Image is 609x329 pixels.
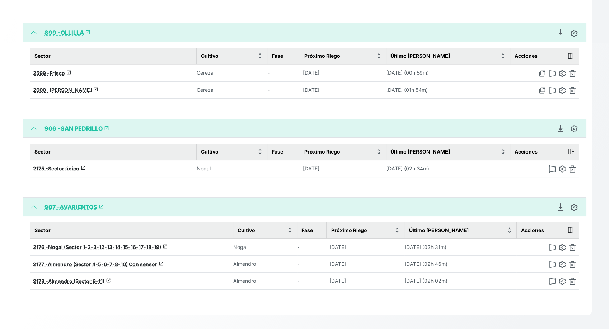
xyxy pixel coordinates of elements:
span: Último [PERSON_NAME] [409,226,468,234]
span: 2175 - [33,165,48,171]
img: modify-polygon [549,87,556,94]
td: Nogal [197,160,267,177]
img: sort [376,53,381,58]
span: Fase [301,226,313,234]
td: [DATE] (02h 02m) [404,273,516,290]
a: 906 -SAN PEDRILLOlaunch [44,125,109,132]
span: 2176 - [33,244,48,250]
img: edit [559,165,566,173]
span: 899 - [44,29,61,36]
p: [DATE] [329,277,369,285]
span: 2177 - [33,261,48,267]
a: 2178 -Almendro (Sector 9-11)launch [33,278,111,284]
span: 907 - [44,203,60,211]
img: sort [257,53,263,58]
span: Fase [272,52,283,60]
img: modify-polygon [549,244,556,251]
p: [DATE] [329,260,369,268]
button: 906 -SAN PEDRILLOlaunch [23,119,586,138]
img: edit [559,261,566,268]
img: delete [569,70,576,77]
img: edit [571,125,578,132]
button: 899 -OLLILLAlaunch [23,23,586,42]
span: launch [85,30,90,35]
img: delete [569,87,576,94]
td: [DATE] (02h 31m) [404,239,516,256]
img: sort [500,149,506,154]
span: launch [66,70,71,75]
span: Último [PERSON_NAME] [390,148,450,155]
span: Cultivo [201,148,219,155]
span: launch [99,204,104,209]
img: action [567,52,575,60]
p: [DATE] [303,86,342,94]
img: delete [569,165,576,173]
a: Descargar Recomendación de Riego en PDF [553,125,568,132]
td: - [267,64,300,81]
button: 907 -AVARIENTOSlaunch [23,198,586,216]
span: Sector único [48,165,79,171]
span: Acciones [515,52,538,60]
td: [DATE] (00h 59m) [386,64,510,81]
td: Nogal [233,239,297,256]
a: 899 -OLLILLAlaunch [44,29,90,36]
span: launch [163,244,168,249]
span: Próximo Riego [304,52,340,60]
span: 2178 - [33,278,48,284]
span: Acciones [521,226,544,234]
span: Fase [272,148,283,155]
img: action [567,226,575,234]
span: Sector [34,148,51,155]
span: 906 - [44,125,61,132]
img: sort [507,227,512,233]
td: Cereza [197,81,267,98]
span: launch [93,87,98,92]
img: edit [559,244,566,251]
img: modify-polygon [549,278,556,285]
td: Almendro [233,273,297,290]
td: Almendro [233,256,297,273]
span: Último [PERSON_NAME] [390,52,450,60]
td: - [267,160,300,177]
img: edit [571,204,578,211]
span: [PERSON_NAME] [50,87,92,93]
span: launch [106,278,111,283]
a: 2600 -[PERSON_NAME]launch [33,87,98,93]
span: Sector [34,52,51,60]
img: modify-polygon [549,165,556,173]
span: 2600 - [33,87,50,93]
span: Cultivo [238,226,255,234]
a: Descargar Recomendación de Riego en PDF [553,203,568,211]
span: Próximo Riego [304,148,340,155]
p: [DATE] [303,165,342,172]
td: [DATE] (02h 46m) [404,256,516,273]
span: launch [81,165,86,170]
img: modify-polygon [549,261,556,268]
span: Nogal (Sector 1-2-3-12-13-14-15-16-17-18-19) [48,244,161,250]
img: sort [500,53,506,58]
a: 907 -AVARIENTOSlaunch [44,203,104,211]
a: 2176 -Nogal (Sector 1-2-3-12-13-14-15-16-17-18-19)launch [33,244,168,250]
td: [DATE] (02h 34m) [386,160,510,177]
span: Cultivo [201,52,219,60]
img: sort [257,149,263,154]
span: Frisco [50,70,65,76]
img: edit [559,278,566,285]
span: launch [104,126,109,131]
span: launch [159,261,164,266]
span: 2599 - [33,70,50,76]
a: 2177 -Almendro (Sector 4-5-6-7-8-10) Con sensorlaunch [33,261,164,267]
img: delete [569,244,576,251]
img: edit [571,30,578,37]
a: Descargar Recomendación de Riego en PDF [553,29,568,36]
img: group [539,70,546,77]
img: sort [394,227,400,233]
span: Acciones [515,148,538,155]
img: action [567,148,575,155]
td: Cereza [197,64,267,81]
td: - [297,273,327,290]
a: 2599 -Friscolaunch [33,70,71,76]
span: Próximo Riego [331,226,367,234]
span: Sector [34,226,51,234]
td: - [297,239,327,256]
